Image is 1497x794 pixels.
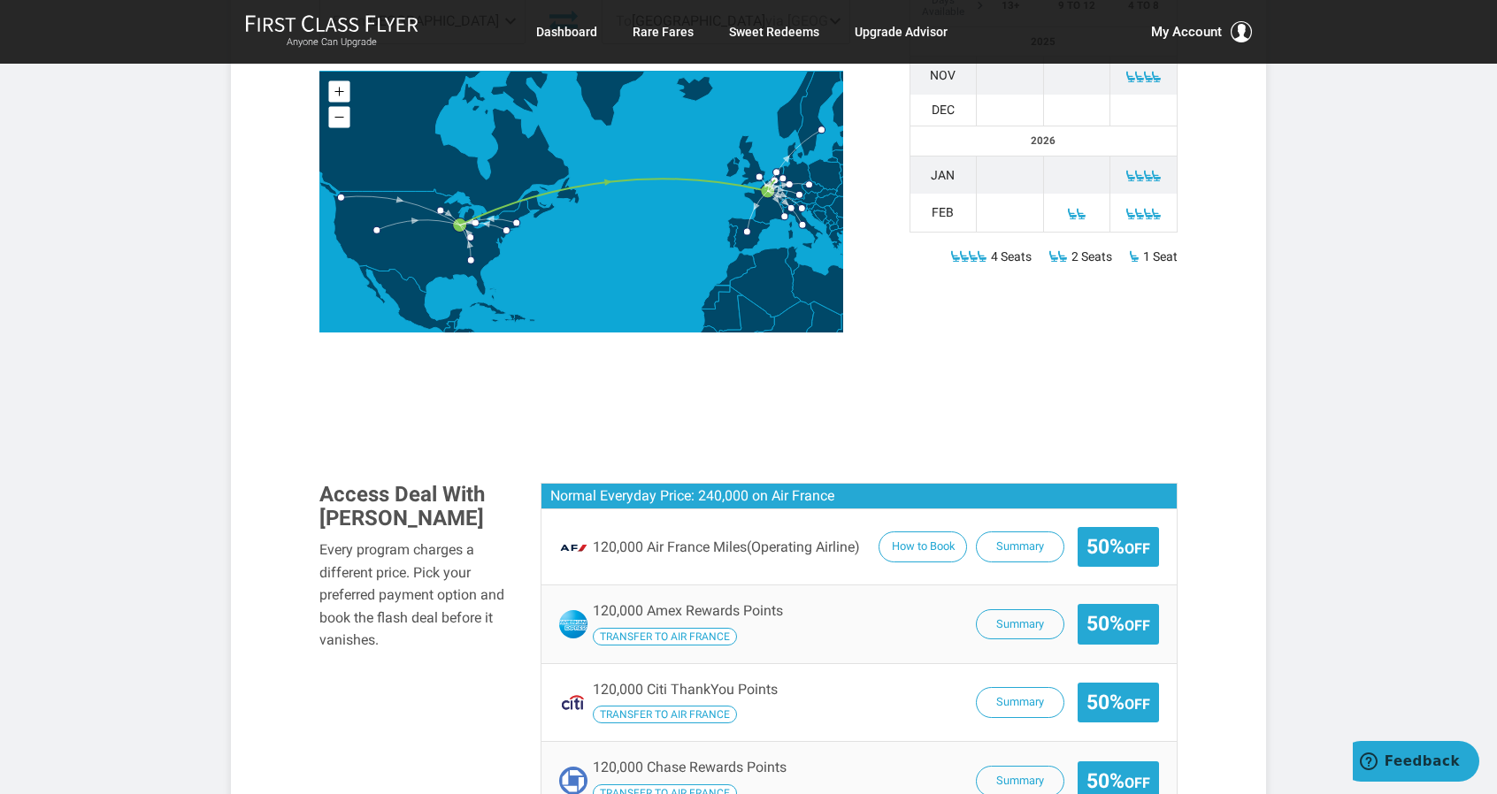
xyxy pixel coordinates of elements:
button: Summary [976,609,1064,640]
span: (Operating Airline) [747,538,860,555]
span: 120,000 Citi ThankYou Points [593,681,778,698]
span: Transfer your Amex Rewards Points to Air France [593,628,737,645]
a: First Class FlyerAnyone Can Upgrade [245,14,418,50]
span: 120,000 Air France Miles [593,539,860,555]
path: Morocco [715,253,756,286]
td: Feb [910,194,977,232]
img: First Class Flyer [245,14,418,33]
path: Latvia [832,140,856,155]
h3: Normal Everyday Price: 240,000 on Air France [541,484,1177,509]
iframe: Opens a widget where you can find more information [1353,741,1479,785]
td: Nov [910,57,977,95]
path: Austria [792,191,818,204]
path: Tunisia [786,246,799,275]
small: Off [1125,696,1150,713]
path: Greece [829,226,851,256]
span: 120,000 Amex Rewards Points [593,602,783,619]
path: Serbia [825,205,839,224]
div: Every program charges a different price. Pick your preferred payment option and book the flash de... [319,538,514,652]
path: Jamaica [492,319,499,322]
g: London [756,173,771,180]
button: Summary [976,531,1064,562]
path: Slovakia [818,188,837,198]
g: Milan [787,204,802,211]
path: France [744,179,793,228]
path: Dominican Republic [513,314,526,322]
path: Niger [761,301,814,343]
a: Sweet Redeems [729,16,819,48]
path: Germany [780,157,811,199]
path: Mali [718,295,775,348]
g: Seattle [337,194,352,201]
span: 50% [1086,536,1150,558]
path: Albania [825,222,832,236]
path: Mauritania [702,286,743,332]
path: Cuba [469,302,506,314]
g: Madrid [743,228,758,235]
a: Rare Fares [633,16,694,48]
g: Nice [781,212,796,219]
span: 120,000 Chase Rewards Points [593,759,787,775]
small: Anyone Can Upgrade [245,36,418,49]
path: Poland [808,158,842,191]
small: Off [1125,617,1150,634]
button: How to Book [879,531,967,562]
button: Summary [976,687,1064,718]
path: Slovenia [807,202,817,209]
small: Off [1125,775,1150,791]
span: 50% [1086,613,1150,635]
path: Bosnia and Herzegovina [814,210,827,222]
path: Puerto Rico [530,319,535,321]
path: Hungary [815,193,837,207]
path: Denmark [787,141,803,158]
g: Rome [799,221,814,228]
path: Algeria [730,247,801,317]
td: Dec [910,95,977,126]
td: Jan [910,157,977,195]
path: Western Sahara [702,285,730,309]
span: 4 Seats [991,246,1032,267]
path: Ireland [725,157,739,177]
path: Sweden [797,53,841,156]
g: Atlanta [467,256,482,263]
path: Montenegro [823,218,829,226]
th: 2026 [910,126,1177,156]
path: Libya [792,263,846,315]
span: 1 Seat [1143,246,1178,267]
span: My Account [1151,21,1222,42]
span: 50% [1086,691,1150,714]
path: Mexico [358,265,462,333]
g: Cincinnati [467,233,482,240]
span: 2 Seats [1071,246,1112,267]
path: Haiti [505,314,515,321]
a: Dashboard [536,16,597,48]
path: Chad [806,301,841,357]
a: Upgrade Advisor [855,16,948,48]
g: Amsterdam [773,168,788,175]
small: Off [1125,540,1150,557]
path: Belize [454,319,457,329]
span: Transfer your Citi ThankYou Points to Air France [593,706,737,723]
h3: Access Deal With [PERSON_NAME] [319,483,514,530]
path: Czech Republic [802,179,825,193]
path: Portugal [727,224,738,248]
span: 50% [1086,770,1150,792]
path: Nicaragua [459,332,474,347]
path: Senegal [699,325,720,340]
g: Salt Lake City [373,226,388,233]
g: Venice [798,204,813,211]
button: My Account [1151,21,1252,42]
path: Guatemala [444,321,457,335]
path: Lithuania [832,149,850,164]
path: Kosovo [828,219,834,225]
path: Iceland [677,76,713,101]
path: United Kingdom [733,135,765,187]
path: Macedonia [830,224,839,231]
